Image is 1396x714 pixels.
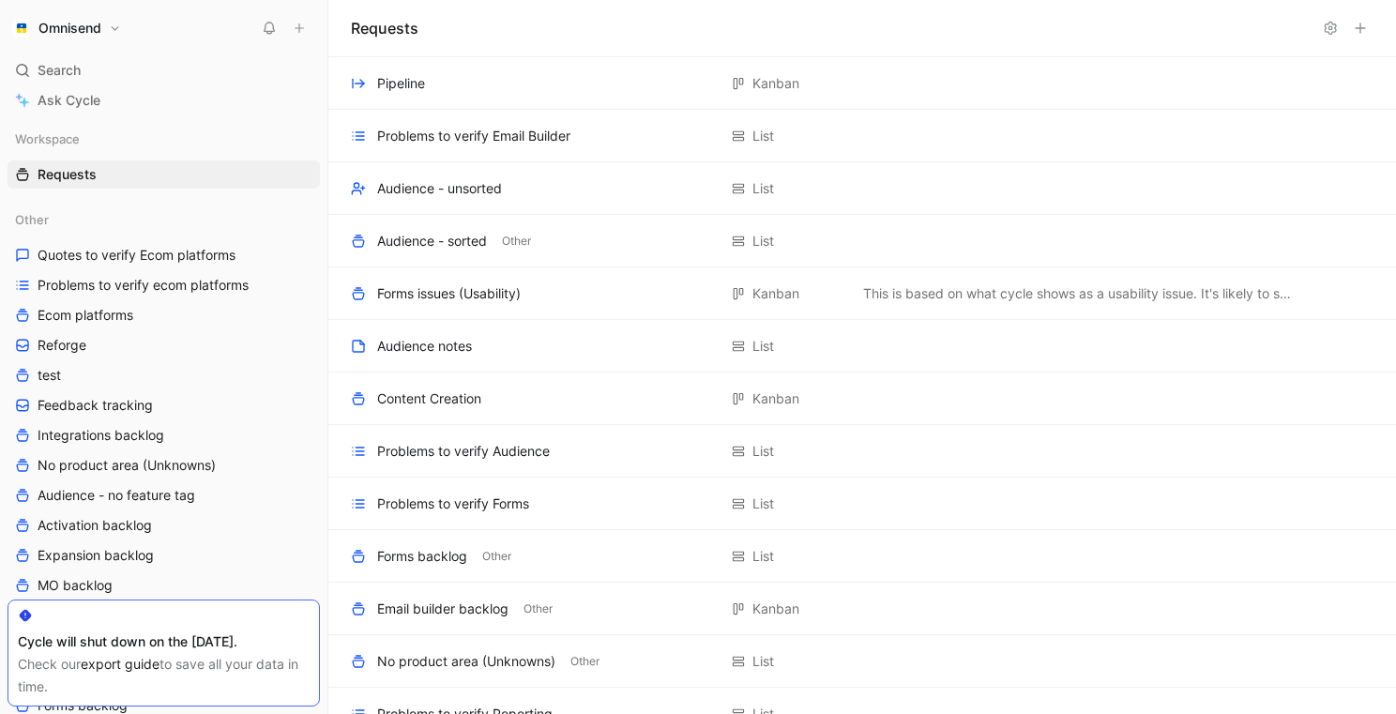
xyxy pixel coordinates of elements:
div: Kanban [752,598,799,620]
div: Audience - unsortedListView actions [328,162,1396,215]
div: Workspace [8,125,320,153]
div: List [752,230,774,252]
span: Expansion backlog [38,546,154,565]
button: OmnisendOmnisend [8,15,126,41]
div: Problems to verify FormsListView actions [328,478,1396,530]
div: Problems to verify Email BuilderListView actions [328,110,1396,162]
a: Expansion backlog [8,541,320,570]
button: Other [520,600,556,617]
span: Other [570,652,599,671]
span: Requests [38,165,97,184]
div: Search [8,56,320,84]
span: MO backlog [38,576,113,595]
span: Integrations backlog [38,426,164,445]
span: This is based on what cycle shows as a usability issue. It's likely to show all the questions tha... [863,282,1294,305]
div: List [752,125,774,147]
div: Email builder backlog [377,598,508,620]
div: Audience - unsorted [377,177,502,200]
div: Email builder backlogOtherKanbanView actions [328,583,1396,635]
button: Other [498,233,535,250]
img: Omnisend [12,19,31,38]
div: Audience - sorted [377,230,487,252]
span: Search [38,59,81,82]
div: Forms backlogOtherListView actions [328,530,1396,583]
h1: Omnisend [38,20,101,37]
div: Audience notes [377,335,472,357]
div: List [752,177,774,200]
div: Audience notesListView actions [328,320,1396,372]
div: Forms backlog [377,545,467,568]
a: Reforge [8,331,320,359]
div: Other [8,205,320,234]
a: Audience - no feature tag [8,481,320,509]
span: Workspace [15,129,80,148]
span: Reforge [38,336,86,355]
div: Problems to verify Audience [377,440,550,463]
div: PipelineKanbanView actions [328,57,1396,110]
div: Forms issues (Usability)KanbanThis is based on what cycle shows as a usability issue. It's likely... [328,267,1396,320]
button: Other [567,653,603,670]
div: List [752,493,774,515]
span: Other [523,600,553,618]
a: export guide [81,656,159,672]
div: Problems to verify Forms [377,493,529,515]
span: Problems to verify ecom platforms [38,276,249,295]
span: No product area (Unknowns) [38,456,216,475]
div: Problems to verify Email Builder [377,125,570,147]
div: Audience - sortedOtherListView actions [328,215,1396,267]
div: List [752,650,774,673]
div: Kanban [752,72,799,95]
a: Ecom platforms [8,301,320,329]
span: test [38,366,61,385]
a: Quotes to verify Ecom platforms [8,241,320,269]
div: No product area (Unknowns)OtherListView actions [328,635,1396,688]
div: Kanban [752,282,799,305]
div: Forms issues (Usability) [377,282,521,305]
div: Problems to verify AudienceListView actions [328,425,1396,478]
a: Problems to verify ecom platforms [8,271,320,299]
div: Check our to save all your data in time. [18,653,310,698]
button: This is based on what cycle shows as a usability issue. It's likely to show all the questions tha... [859,282,1297,305]
a: Integrations backlog [8,421,320,449]
span: Other [482,547,511,566]
span: Audience - no feature tag [38,486,195,505]
button: Other [478,548,515,565]
div: Content CreationKanbanView actions [328,372,1396,425]
div: Cycle will shut down on the [DATE]. [18,630,310,653]
span: Ask Cycle [38,89,100,112]
span: Other [502,232,531,251]
a: No product area (Unknowns) [8,451,320,479]
span: Ecom platforms [38,306,133,325]
span: Other [15,210,49,229]
div: List [752,335,774,357]
h1: Requests [351,17,418,39]
div: List [752,440,774,463]
div: List [752,545,774,568]
div: Content Creation [377,387,481,410]
div: No product area (Unknowns) [377,650,555,673]
a: Ask Cycle [8,86,320,114]
a: Activation backlog [8,511,320,539]
div: Kanban [752,387,799,410]
span: Activation backlog [38,516,152,535]
a: test [8,361,320,389]
span: Quotes to verify Ecom platforms [38,246,235,265]
a: Requests [8,160,320,189]
div: Pipeline [377,72,425,95]
a: Feedback tracking [8,391,320,419]
span: Feedback tracking [38,396,153,415]
a: MO backlog [8,571,320,600]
